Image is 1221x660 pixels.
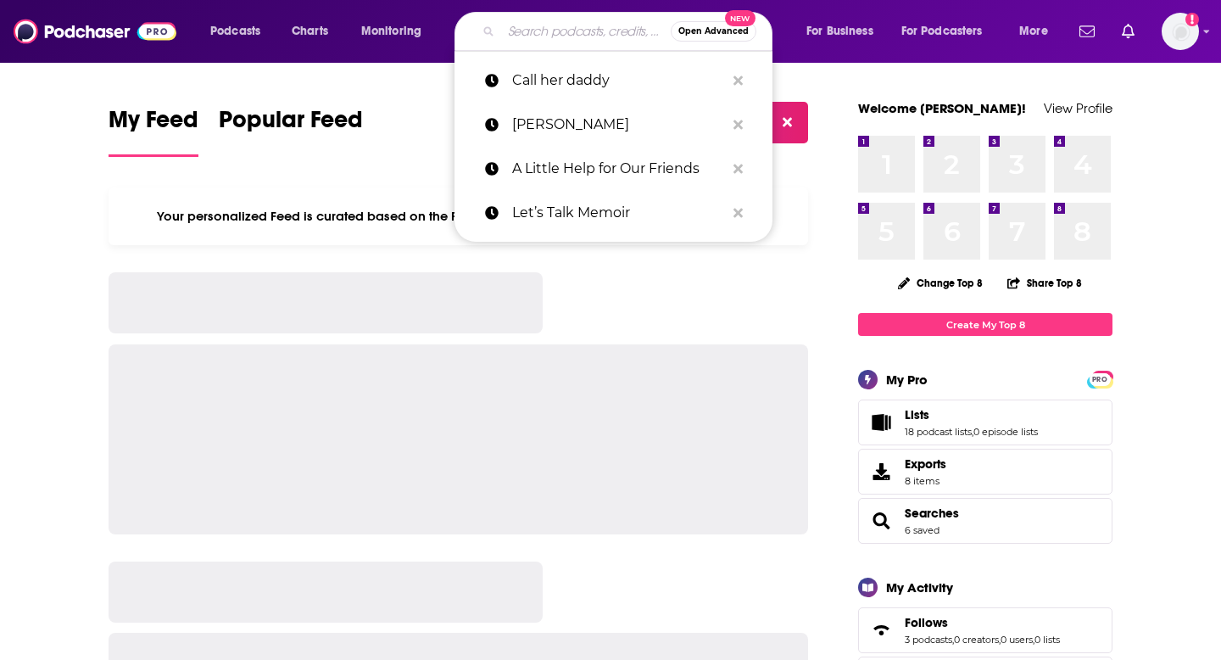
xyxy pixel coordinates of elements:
[454,191,772,235] a: Let’s Talk Memoir
[1162,13,1199,50] img: User Profile
[512,103,725,147] p: Sahil Bloom
[864,411,898,434] a: Lists
[210,20,260,43] span: Podcasts
[1162,13,1199,50] span: Logged in as megcassidy
[858,607,1112,653] span: Follows
[858,100,1026,116] a: Welcome [PERSON_NAME]!
[361,20,421,43] span: Monitoring
[454,103,772,147] a: [PERSON_NAME]
[888,272,993,294] button: Change Top 8
[292,20,328,43] span: Charts
[109,105,198,144] span: My Feed
[1006,266,1083,299] button: Share Top 8
[671,21,756,42] button: Open AdvancedNew
[905,407,1038,422] a: Lists
[858,498,1112,544] span: Searches
[109,187,808,245] div: Your personalized Feed is curated based on the Podcasts, Creators, Users, and Lists that you Follow.
[219,105,363,157] a: Popular Feed
[1001,634,1033,646] a: 0 users
[858,313,1112,336] a: Create My Top 8
[501,18,671,45] input: Search podcasts, credits, & more...
[198,18,282,45] button: open menu
[349,18,443,45] button: open menu
[725,10,755,26] span: New
[905,524,939,536] a: 6 saved
[954,634,999,646] a: 0 creators
[864,618,898,642] a: Follows
[886,579,953,596] div: My Activity
[864,460,898,484] span: Exports
[281,18,338,45] a: Charts
[858,400,1112,445] span: Lists
[864,509,898,533] a: Searches
[999,634,1001,646] span: ,
[1185,13,1199,26] svg: Add a profile image
[1090,373,1110,386] span: PRO
[109,105,198,157] a: My Feed
[973,426,1038,438] a: 0 episode lists
[901,20,983,43] span: For Podcasters
[1034,634,1060,646] a: 0 lists
[1162,13,1199,50] button: Show profile menu
[886,372,928,388] div: My Pro
[1019,20,1048,43] span: More
[905,475,946,487] span: 8 items
[972,426,973,438] span: ,
[1044,100,1112,116] a: View Profile
[14,15,176,48] img: Podchaser - Follow, Share and Rate Podcasts
[905,407,929,422] span: Lists
[454,147,772,191] a: A Little Help for Our Friends
[512,59,725,103] p: Call her daddy
[512,191,725,235] p: Let’s Talk Memoir
[454,59,772,103] a: Call her daddy
[905,456,946,472] span: Exports
[905,615,1060,630] a: Follows
[678,27,749,36] span: Open Advanced
[905,615,948,630] span: Follows
[471,12,789,51] div: Search podcasts, credits, & more...
[1007,18,1069,45] button: open menu
[1033,634,1034,646] span: ,
[952,634,954,646] span: ,
[794,18,895,45] button: open menu
[905,426,972,438] a: 18 podcast lists
[890,18,1007,45] button: open menu
[1090,372,1110,385] a: PRO
[905,634,952,646] a: 3 podcasts
[858,449,1112,495] a: Exports
[219,105,363,144] span: Popular Feed
[905,506,959,521] a: Searches
[806,20,873,43] span: For Business
[512,147,725,191] p: A Little Help for Our Friends
[1115,17,1141,46] a: Show notifications dropdown
[1073,17,1101,46] a: Show notifications dropdown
